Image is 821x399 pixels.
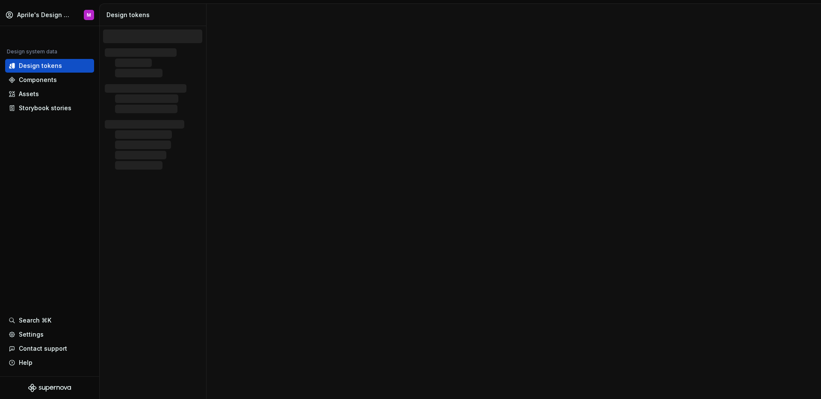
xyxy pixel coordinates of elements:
[19,358,32,367] div: Help
[28,384,71,392] svg: Supernova Logo
[7,48,57,55] div: Design system data
[19,316,51,325] div: Search ⌘K
[5,59,94,73] a: Design tokens
[2,6,97,24] button: Aprile's Design SystemM
[5,101,94,115] a: Storybook stories
[5,87,94,101] a: Assets
[19,330,44,339] div: Settings
[5,328,94,341] a: Settings
[5,314,94,327] button: Search ⌘K
[87,12,91,18] div: M
[5,342,94,355] button: Contact support
[5,73,94,87] a: Components
[19,90,39,98] div: Assets
[19,76,57,84] div: Components
[5,356,94,370] button: Help
[106,11,203,19] div: Design tokens
[19,62,62,70] div: Design tokens
[19,104,71,112] div: Storybook stories
[19,344,67,353] div: Contact support
[17,11,72,19] div: Aprile's Design System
